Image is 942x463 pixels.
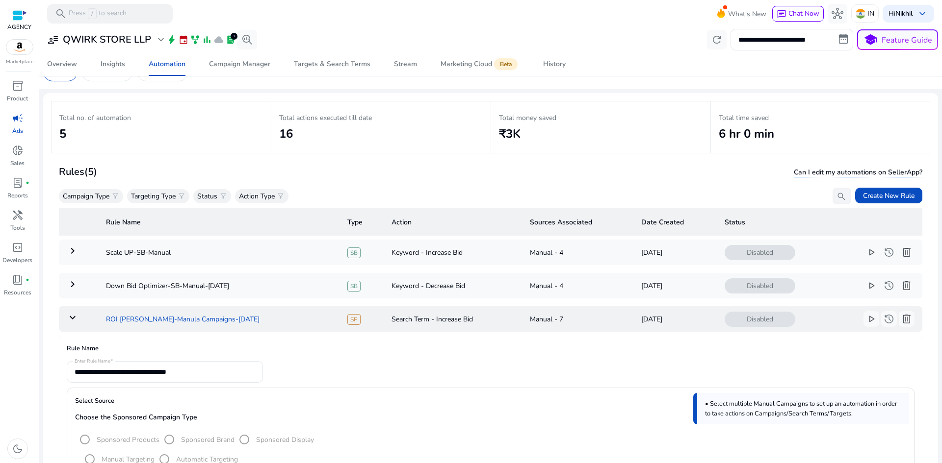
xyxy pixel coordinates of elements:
[384,208,522,236] th: Action
[101,61,125,68] div: Insights
[855,188,922,203] button: Create New Rule
[241,34,253,46] span: search_insights
[67,343,915,361] h4: Rule Name
[6,40,33,54] img: amazon.svg
[55,8,67,20] span: search
[499,127,703,141] h2: ₹3K
[6,58,33,66] p: Marketplace
[209,61,270,68] div: Campaign Manager
[239,191,275,201] p: Action Type
[26,181,29,185] span: fiber_manual_record
[347,314,361,325] span: SP
[149,61,185,68] div: Automation
[47,34,59,46] span: user_attributes
[2,256,32,265] p: Developers
[67,245,78,257] mat-icon: keyboard_arrow_right
[728,5,766,23] span: What's New
[711,34,723,46] span: refresh
[725,278,795,293] span: Disabled
[901,280,913,292] span: delete
[12,242,24,253] span: code_blocks
[7,23,31,31] p: AGENCY
[98,240,340,265] td: Scale UP-SB-Manual
[347,247,361,258] span: SB
[719,113,922,123] p: Total time saved
[219,192,227,200] span: filter_alt
[197,191,217,201] p: Status
[899,311,915,327] button: delete
[717,208,922,236] th: Status
[865,313,877,325] span: play_arrow
[277,192,285,200] span: filter_alt
[899,278,915,293] button: delete
[179,35,188,45] span: event
[63,34,151,46] h3: QWIRK STORE LLP
[12,274,24,286] span: book_4
[384,273,522,298] td: Keyword - Decrease Bid
[881,278,897,293] button: history
[237,30,257,49] button: search_insights
[12,443,24,455] span: dark_mode
[12,177,24,189] span: lab_profile
[772,6,824,22] button: chatChat Now
[69,8,127,19] p: Press to search
[857,29,938,50] button: schoolFeature Guide
[347,281,361,292] span: SB
[226,35,235,45] span: lab_profile
[98,208,340,236] th: Rule Name
[530,281,626,291] div: Manual - 4
[543,61,566,68] div: History
[214,35,224,45] span: cloud
[889,10,913,17] p: Hi
[856,9,865,19] img: in.svg
[882,34,932,46] p: Feature Guide
[633,306,717,332] td: [DATE]
[26,278,29,282] span: fiber_manual_record
[47,61,77,68] div: Overview
[7,191,28,200] p: Reports
[59,113,263,123] p: Total no. of automation
[725,312,795,327] span: Disabled
[12,209,24,221] span: handyman
[75,358,110,365] mat-label: Enter Rule Name
[883,280,895,292] span: history
[63,191,109,201] p: Campaign Type
[394,61,417,68] div: Stream
[883,246,895,258] span: history
[881,244,897,260] button: history
[901,313,913,325] span: delete
[633,273,717,298] td: [DATE]
[59,166,97,178] h3: Rules (5)
[901,246,913,258] span: delete
[725,245,795,260] span: Disabled
[67,312,78,323] mat-icon: keyboard_arrow_down
[155,34,167,46] span: expand_more
[828,4,847,24] button: hub
[111,192,119,200] span: filter_alt
[7,94,28,103] p: Product
[863,311,879,327] button: play_arrow
[788,9,819,18] span: Chat Now
[98,306,340,332] td: ROI [PERSON_NAME]-Manula Campaigns-[DATE]
[832,8,843,20] span: hub
[202,35,212,45] span: bar_chart
[865,246,877,258] span: play_arrow
[340,208,384,236] th: Type
[10,159,25,168] p: Sales
[899,244,915,260] button: delete
[494,58,518,70] span: Beta
[384,240,522,265] td: Keyword - Increase Bid
[59,127,263,141] h2: 5
[707,30,727,49] button: refresh
[633,240,717,265] td: [DATE]
[895,9,913,18] b: Nikhil
[883,313,895,325] span: history
[530,314,626,324] div: Manual - 7
[522,208,633,236] th: Sources Associated
[499,113,703,123] p: Total money saved
[384,306,522,332] td: Search Term - Increase Bid
[719,127,922,141] h2: 6 hr 0 min
[867,5,874,22] p: IN
[88,8,97,19] span: /
[837,192,846,201] span: search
